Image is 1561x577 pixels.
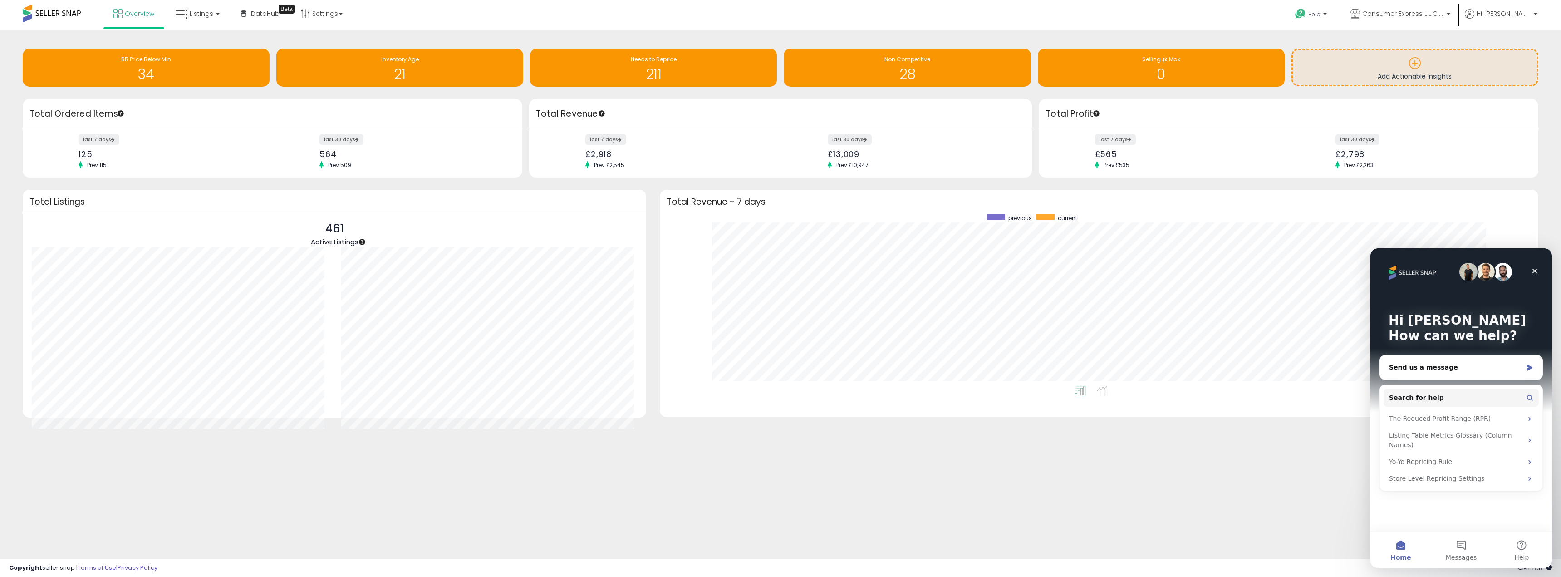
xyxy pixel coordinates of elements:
[79,134,119,145] label: last 7 days
[1370,248,1552,568] iframe: Intercom live chat
[319,134,363,145] label: last 30 days
[121,55,171,63] span: BB Price Below Min
[1362,9,1444,18] span: Consumer Express L.L.C. [GEOGRAPHIC_DATA]
[319,149,506,159] div: 564
[536,108,1025,120] h3: Total Revenue
[530,49,777,87] a: Needs to Reprice 211
[276,49,523,87] a: Inventory Age 21
[1058,214,1077,222] span: current
[1378,72,1452,81] span: Add Actionable Insights
[29,108,515,120] h3: Total Ordered Items
[1095,149,1282,159] div: £565
[324,161,356,169] span: Prev: 509
[832,161,873,169] span: Prev: £10,947
[1308,10,1320,18] span: Help
[788,67,1026,82] h1: 28
[1295,8,1306,20] i: Get Help
[251,9,280,18] span: DataHub
[585,149,774,159] div: £2,918
[784,49,1031,87] a: Non Competitive 28
[1008,214,1032,222] span: previous
[1038,49,1285,87] a: Selling @ Max 0
[1142,55,1180,63] span: Selling @ Max
[535,67,772,82] h1: 211
[281,67,519,82] h1: 21
[311,220,358,237] p: 461
[1099,161,1134,169] span: Prev: £535
[828,134,872,145] label: last 30 days
[1465,9,1537,30] a: Hi [PERSON_NAME]
[598,109,606,118] div: Tooltip anchor
[589,161,629,169] span: Prev: £2,545
[828,149,1016,159] div: £13,009
[1293,50,1537,85] a: Add Actionable Insights
[27,67,265,82] h1: 34
[23,49,270,87] a: BB Price Below Min 34
[79,149,265,159] div: 125
[1477,9,1531,18] span: Hi [PERSON_NAME]
[631,55,677,63] span: Needs to Reprice
[1335,149,1522,159] div: £2,798
[585,134,626,145] label: last 7 days
[29,198,639,205] h3: Total Listings
[1340,161,1378,169] span: Prev: £2,263
[190,9,213,18] span: Listings
[1335,134,1379,145] label: last 30 days
[358,238,366,246] div: Tooltip anchor
[311,237,358,247] span: Active Listings
[667,198,1532,205] h3: Total Revenue - 7 days
[279,5,295,14] div: Tooltip anchor
[1095,134,1136,145] label: last 7 days
[1046,108,1532,120] h3: Total Profit
[1092,109,1100,118] div: Tooltip anchor
[117,109,125,118] div: Tooltip anchor
[83,161,111,169] span: Prev: 115
[884,55,930,63] span: Non Competitive
[381,55,419,63] span: Inventory Age
[1288,1,1336,30] a: Help
[125,9,154,18] span: Overview
[1042,67,1280,82] h1: 0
